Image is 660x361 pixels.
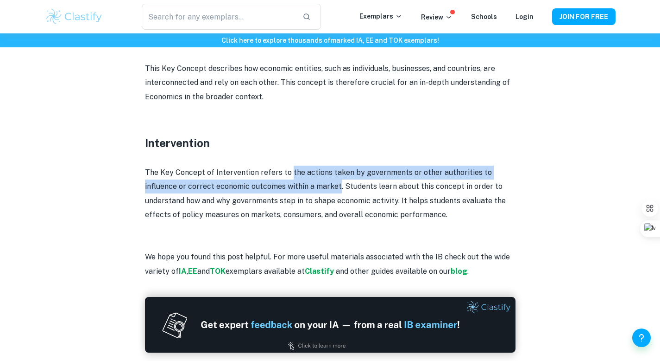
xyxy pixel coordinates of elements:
strong: Clastify [305,267,334,276]
a: Schools [471,13,497,20]
a: EE [188,267,197,276]
p: This Key Concept describes how economic entities, such as individuals, businesses, and countries,... [145,62,515,104]
input: Search for any exemplars... [142,4,295,30]
button: JOIN FOR FREE [552,8,616,25]
button: Help and Feedback [632,329,651,347]
img: Clastify logo [45,7,104,26]
p: Review [421,12,453,22]
a: Clastify [305,267,336,276]
h3: Intervention [145,135,515,151]
h6: Click here to explore thousands of marked IA, EE and TOK exemplars ! [2,35,658,45]
a: Login [515,13,534,20]
a: blog [451,267,467,276]
p: Exemplars [359,11,402,21]
a: TOK [210,267,226,276]
p: We hope you found this post helpful. For more useful materials associated with the IB check out t... [145,250,515,278]
p: The Key Concept of Intervention refers to the actions taken by governments or other authorities t... [145,166,515,222]
img: Ad [145,297,515,353]
a: IA [179,267,187,276]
